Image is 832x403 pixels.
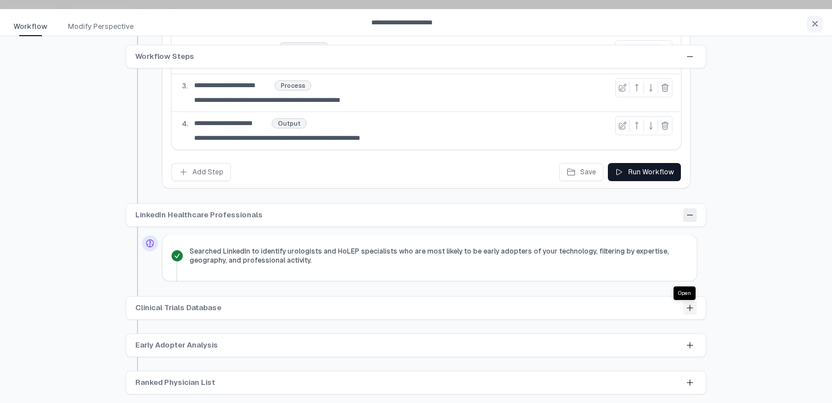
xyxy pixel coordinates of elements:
[279,43,329,52] div: Data Source
[135,340,218,351] span: Early Adopter Analysis
[135,51,194,62] span: Workflow Steps
[567,168,596,177] div: Save
[7,21,61,37] a: Workflow
[61,21,147,37] a: Modify Perspective
[182,82,188,91] span: 3.
[190,247,688,265] span: Searched LinkedIn to identify urologists and HoLEP specialists who are most likely to be early ad...
[272,119,306,128] div: Output
[179,168,224,177] div: Add Step
[68,21,134,32] span: Modify Perspective
[135,209,263,221] span: LinkedIn Healthcare Professionals
[14,21,48,32] span: Workflow
[171,163,231,181] button: Add Step
[182,119,188,128] span: 4.
[559,163,603,181] button: Save
[615,168,674,177] div: Run Workflow
[608,163,681,181] button: Run Workflow
[135,302,221,314] span: Clinical Trials Database
[275,81,311,90] div: Process
[135,377,215,388] span: Ranked Physician List
[182,44,188,53] span: 2.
